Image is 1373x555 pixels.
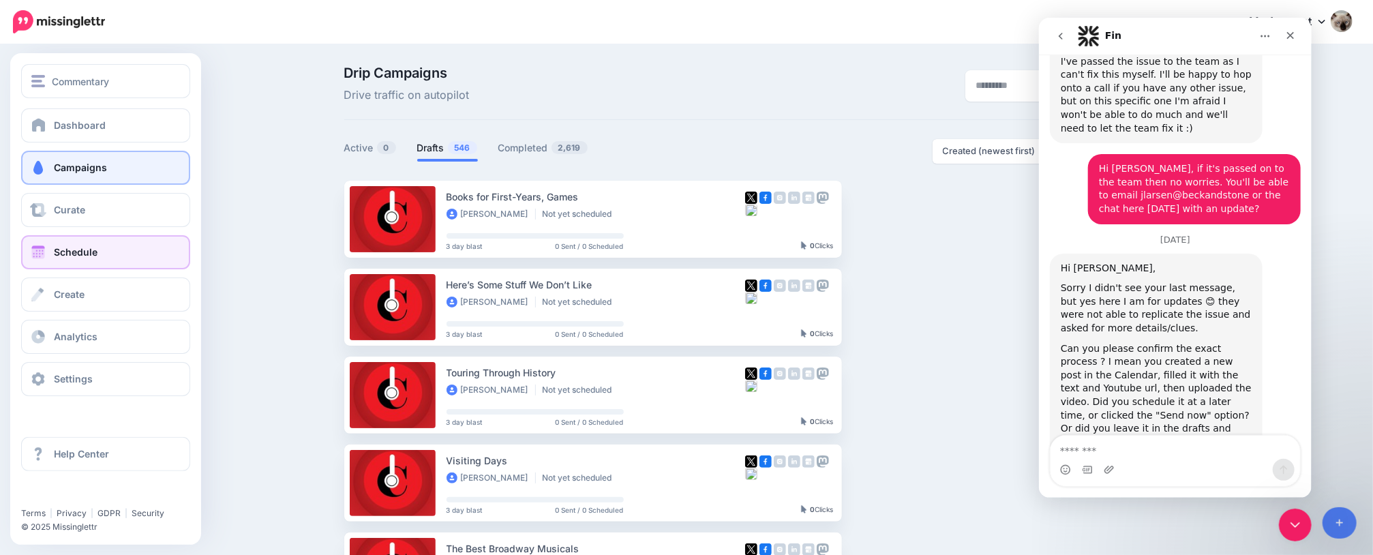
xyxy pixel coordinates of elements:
[556,507,624,513] span: 0 Sent / 0 Scheduled
[344,140,397,156] a: Active0
[745,280,757,292] img: twitter-square.png
[811,241,815,250] b: 0
[745,204,757,216] img: bluesky-grey-square.png
[97,508,121,518] a: GDPR
[54,448,109,460] span: Help Center
[801,417,807,425] img: pointer-grey-darker.png
[543,297,619,307] li: Not yet scheduled
[543,472,619,483] li: Not yet scheduled
[31,75,45,87] img: menu.png
[21,508,46,518] a: Terms
[21,151,190,185] a: Campaigns
[54,204,85,215] span: Curate
[1039,18,1312,498] iframe: To enrich screen reader interactions, please activate Accessibility in Grammarly extension settings
[21,488,127,502] iframe: Twitter Follow Button
[377,141,396,154] span: 0
[933,139,1072,164] button: Created (newest first)
[344,87,470,104] span: Drive traffic on autopilot
[801,329,807,337] img: pointer-grey-darker.png
[344,66,470,80] span: Drip Campaigns
[774,192,786,204] img: instagram-grey-square.png
[54,119,106,131] span: Dashboard
[21,193,190,227] a: Curate
[801,330,834,338] div: Clicks
[556,243,624,250] span: 0 Sent / 0 Scheduled
[759,192,772,204] img: facebook-square.png
[745,380,757,392] img: bluesky-grey-square.png
[759,455,772,468] img: facebook-square.png
[811,417,815,425] b: 0
[54,331,97,342] span: Analytics
[802,280,815,292] img: google_business-grey-square.png
[21,437,190,471] a: Help Center
[54,246,97,258] span: Schedule
[801,506,834,514] div: Clicks
[811,329,815,337] b: 0
[91,508,93,518] span: |
[556,419,624,425] span: 0 Sent / 0 Scheduled
[811,505,815,513] b: 0
[788,192,800,204] img: linkedin-grey-square.png
[447,189,745,205] div: Books for First-Years, Games
[801,418,834,426] div: Clicks
[759,280,772,292] img: facebook-square.png
[21,320,190,354] a: Analytics
[817,455,829,468] img: mastodon-grey-square.png
[543,209,619,220] li: Not yet scheduled
[802,192,815,204] img: google_business-grey-square.png
[759,367,772,380] img: facebook-square.png
[447,209,536,220] li: [PERSON_NAME]
[447,243,483,250] span: 3 day blast
[817,192,829,204] img: mastodon-grey-square.png
[447,507,483,513] span: 3 day blast
[52,74,109,89] span: Commentary
[556,331,624,337] span: 0 Sent / 0 Scheduled
[1235,5,1353,39] a: My Account
[774,280,786,292] img: instagram-grey-square.png
[54,162,107,173] span: Campaigns
[447,331,483,337] span: 3 day blast
[802,455,815,468] img: google_business-grey-square.png
[745,468,757,480] img: bluesky-grey-square.png
[447,297,536,307] li: [PERSON_NAME]
[801,505,807,513] img: pointer-grey-darker.png
[774,367,786,380] img: instagram-grey-square.png
[54,288,85,300] span: Create
[57,508,87,518] a: Privacy
[21,362,190,396] a: Settings
[745,367,757,380] img: twitter-square.png
[774,455,786,468] img: instagram-grey-square.png
[54,373,93,385] span: Settings
[13,10,105,33] img: Missinglettr
[817,367,829,380] img: mastodon-grey-square.png
[801,242,834,250] div: Clicks
[745,192,757,204] img: twitter-square.png
[447,277,745,292] div: Here’s Some Stuff We Don’t Like
[21,520,200,534] li: © 2025 Missinglettr
[448,141,477,154] span: 546
[817,280,829,292] img: mastodon-grey-square.png
[21,235,190,269] a: Schedule
[745,455,757,468] img: twitter-square.png
[788,455,800,468] img: linkedin-grey-square.png
[943,145,1056,157] div: Created (newest first)
[788,367,800,380] img: linkedin-grey-square.png
[447,365,745,380] div: Touring Through History
[447,472,536,483] li: [PERSON_NAME]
